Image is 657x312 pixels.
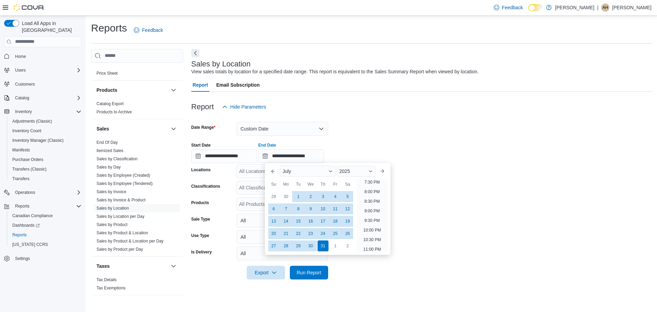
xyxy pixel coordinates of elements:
div: day-29 [293,240,304,251]
button: Sales [169,125,178,133]
span: Catalog [12,94,81,102]
span: Sales by Location [96,205,129,211]
a: [US_STATE] CCRS [10,240,51,249]
div: day-31 [318,240,328,251]
div: Mo [281,179,292,190]
div: day-19 [342,216,353,227]
span: Sales by Product per Day [96,247,143,252]
a: Catalog Export [96,101,124,106]
span: Dark Mode [528,11,529,12]
label: Is Delivery [191,249,212,255]
div: day-16 [305,216,316,227]
span: Customers [15,82,35,87]
button: Transfers (Classic) [7,164,84,174]
button: Catalog [12,94,32,102]
span: Sales by Invoice & Product [96,197,145,203]
div: day-21 [281,228,292,239]
div: day-2 [342,240,353,251]
span: Home [15,54,26,59]
span: Transfers (Classic) [10,165,81,173]
span: Sales by Employee (Tendered) [96,181,153,186]
button: Products [169,86,178,94]
div: Button. Open the month selector. July is currently selected. [280,166,335,177]
div: Tu [293,179,304,190]
span: Washington CCRS [10,240,81,249]
span: Operations [12,188,81,197]
label: Products [191,200,209,205]
p: [PERSON_NAME] [612,3,652,12]
button: Reports [7,230,84,240]
label: Start Date [191,142,211,148]
button: Inventory Count [7,126,84,136]
button: Hide Parameters [219,100,269,114]
span: Email Subscription [216,78,260,92]
button: Inventory Manager (Classic) [7,136,84,145]
div: Th [318,179,328,190]
span: AH [603,3,608,12]
span: Adjustments (Classic) [12,118,52,124]
h3: Sales [96,125,109,132]
ul: Time [357,179,388,252]
span: Manifests [10,146,81,154]
button: Home [1,51,84,61]
a: Sales by Location per Day [96,214,144,219]
li: 8:00 PM [362,188,383,196]
li: 10:00 PM [361,226,384,234]
div: Pricing [91,69,183,80]
button: [US_STATE] CCRS [7,240,84,249]
a: Transfers [10,175,32,183]
li: 9:30 PM [362,216,383,225]
div: Su [268,179,279,190]
div: day-29 [268,191,279,202]
div: day-20 [268,228,279,239]
span: Feedback [142,27,163,34]
button: Taxes [169,262,178,270]
label: Sale Type [191,216,210,222]
span: Users [15,67,26,73]
a: Sales by Employee (Created) [96,173,150,178]
span: Sales by Product [96,222,128,227]
li: 11:00 PM [361,245,384,253]
div: day-14 [281,216,292,227]
a: Sales by Product & Location [96,230,148,235]
button: Purchase Orders [7,155,84,164]
a: Sales by Invoice [96,189,126,194]
button: Operations [1,188,84,197]
h3: Report [191,103,214,111]
div: Fr [330,179,341,190]
p: [PERSON_NAME] [555,3,594,12]
div: day-23 [305,228,316,239]
span: Transfers [12,176,29,182]
span: 2025 [339,169,350,174]
a: Tax Exemptions [96,286,126,290]
p: | [597,3,598,12]
div: day-30 [281,191,292,202]
label: Date Range [191,125,216,130]
span: Feedback [502,4,523,11]
button: Sales [96,125,168,132]
input: Press the down key to open a popover containing a calendar. [191,149,257,163]
span: Reports [12,202,81,210]
span: Dashboards [10,221,81,229]
button: Reports [1,201,84,211]
div: day-18 [330,216,341,227]
div: Products [91,100,183,119]
button: Previous Month [268,166,279,177]
a: Dashboards [10,221,42,229]
a: Sales by Product per Day [96,247,143,252]
span: Home [12,52,81,61]
span: Inventory [12,108,81,116]
button: Run Report [290,266,328,279]
a: Tax Details [96,277,117,282]
div: day-15 [293,216,304,227]
a: Inventory Count [10,127,44,135]
span: Inventory Count [12,128,41,134]
div: Taxes [91,276,183,295]
span: Inventory Manager (Classic) [12,138,64,143]
h3: Taxes [96,263,110,270]
span: End Of Day [96,140,118,145]
span: Products to Archive [96,109,132,115]
div: day-30 [305,240,316,251]
span: Reports [15,203,29,209]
